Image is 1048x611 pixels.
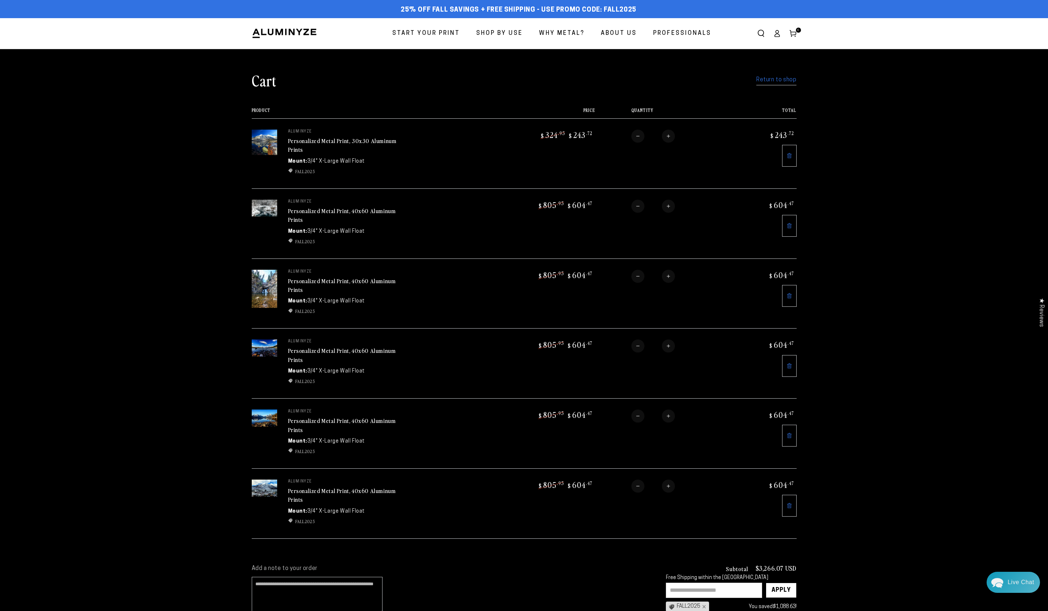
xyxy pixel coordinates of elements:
[401,6,636,14] span: 25% off FALL Savings + Free Shipping - Use Promo Code: FALL2025
[288,270,397,274] p: aluminyze
[48,219,107,231] a: Leave A Message
[601,28,637,39] span: About Us
[644,200,662,213] input: Quantity for Personalized Metal Print, 40x60 Aluminum Prints
[1034,292,1048,333] div: Click to open Judge.me floating reviews tab
[768,480,794,490] bdi: 604
[782,495,797,517] a: Remove 40"x60" Rectangle White Matte Aluminyzed Photo
[644,480,662,493] input: Quantity for Personalized Metal Print, 40x60 Aluminum Prints
[568,342,571,349] span: $
[568,202,571,209] span: $
[568,412,571,419] span: $
[557,410,564,416] sup: .95
[538,410,564,420] bdi: 805
[539,412,542,419] span: $
[595,108,730,118] th: Quantity
[307,158,365,165] dd: 3/4" X-Large Wall Float
[252,339,277,357] img: 40"x60" Rectangle White Matte Aluminyzed Photo
[726,566,748,571] h3: Subtotal
[288,508,308,515] dt: Mount:
[773,604,796,610] span: $1,088.63
[541,132,544,139] span: $
[252,71,276,90] h1: Cart
[288,480,397,484] p: aluminyze
[539,342,542,349] span: $
[568,130,592,140] bdi: 243
[586,270,592,276] sup: .47
[288,486,396,504] a: Personalized Metal Print, 40x60 Aluminum Prints
[288,448,397,455] ul: Discount
[782,285,797,307] a: Remove 40"x60" Rectangle White Matte Aluminyzed Photo
[788,200,794,206] sup: .47
[700,604,706,610] div: ×
[772,583,791,598] div: Apply
[586,480,592,486] sup: .47
[288,518,397,525] ul: Discount
[307,228,365,235] dd: 3/4" X-Large Wall Float
[78,206,98,213] span: Re:amaze
[768,410,794,420] bdi: 604
[252,565,651,573] label: Add a note to your order
[644,410,662,423] input: Quantity for Personalized Metal Print, 40x60 Aluminum Prints
[288,158,308,165] dt: Mount:
[782,145,797,167] a: Remove 30"x30" Square White Matte Aluminyzed Photo
[288,308,397,314] li: FALL2025
[568,482,571,489] span: $
[568,272,571,280] span: $
[586,130,592,136] sup: .72
[56,208,98,212] span: We run on
[769,130,794,140] bdi: 243
[288,378,397,384] ul: Discount
[288,518,397,525] li: FALL2025
[387,24,465,43] a: Start Your Print
[567,270,592,280] bdi: 604
[540,130,565,140] bdi: 324
[567,339,592,350] bdi: 604
[756,75,796,85] a: Return to shop
[68,11,87,30] img: John
[730,108,797,118] th: Total
[769,482,773,489] span: $
[288,137,397,154] a: Personalized Metal Print, 30x30 Aluminum Prints
[768,200,794,210] bdi: 604
[288,339,397,344] p: aluminyze
[288,130,397,134] p: aluminyze
[53,11,72,30] img: Marie J
[252,108,480,118] th: Product
[557,340,564,346] sup: .95
[288,238,397,245] li: FALL2025
[288,228,308,235] dt: Mount:
[252,270,277,308] img: 40"x60" Rectangle White Matte Aluminyzed Photo
[307,437,365,445] dd: 3/4" X-Large Wall Float
[797,28,800,33] span: 6
[768,270,794,280] bdi: 604
[595,24,642,43] a: About Us
[557,270,564,276] sup: .95
[788,410,794,416] sup: .47
[769,202,773,209] span: $
[558,130,565,136] sup: .95
[476,28,523,39] span: Shop By Use
[288,410,397,414] p: aluminyze
[288,308,397,314] ul: Discount
[770,132,774,139] span: $
[586,410,592,416] sup: .47
[288,297,308,305] dt: Mount:
[782,215,797,237] a: Remove 40"x60" Rectangle White Matte Aluminyzed Photo
[288,346,396,364] a: Personalized Metal Print, 40x60 Aluminum Prints
[644,270,662,283] input: Quantity for Personalized Metal Print, 40x60 Aluminum Prints
[538,339,564,350] bdi: 805
[288,207,396,224] a: Personalized Metal Print, 40x60 Aluminum Prints
[288,277,396,294] a: Personalized Metal Print, 40x60 Aluminum Prints
[539,272,542,280] span: $
[471,24,528,43] a: Shop By Use
[569,132,572,139] span: $
[788,130,794,136] sup: .72
[252,200,277,217] img: 40"x60" Rectangle White Matte Aluminyzed Photo
[538,200,564,210] bdi: 805
[539,202,542,209] span: $
[788,340,794,346] sup: .47
[788,270,794,276] sup: .47
[252,130,277,155] img: 30"x30" Square White Matte Aluminyzed Photo
[782,425,797,447] a: Remove 40"x60" Rectangle White Matte Aluminyzed Photo
[567,410,592,420] bdi: 604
